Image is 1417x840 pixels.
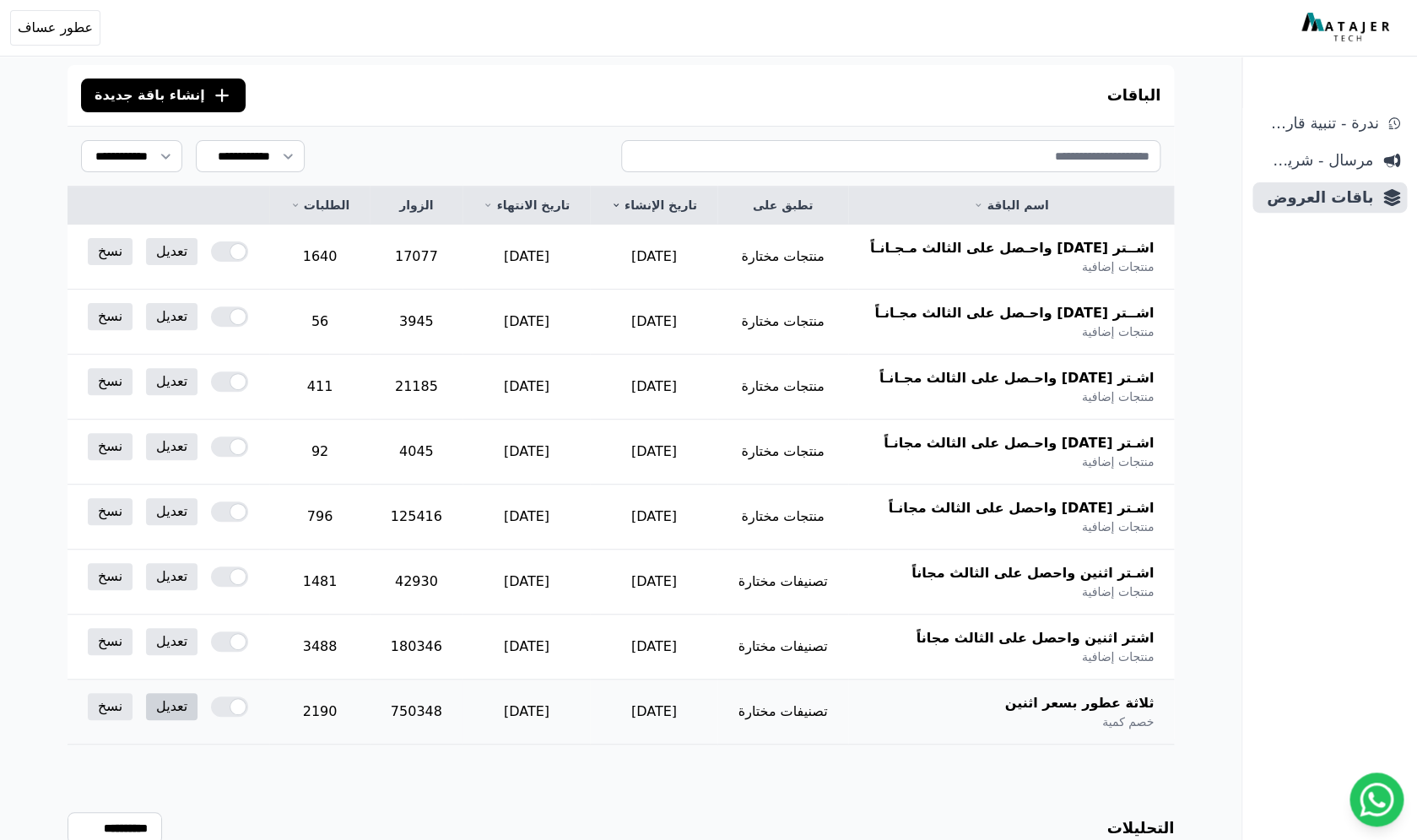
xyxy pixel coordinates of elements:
[462,550,590,615] td: [DATE]
[590,550,717,615] td: [DATE]
[1082,388,1154,405] span: منتجات إضافية
[88,238,133,265] a: نسخ
[1259,149,1373,172] span: مرسال - شريط دعاية
[1082,453,1154,470] span: منتجات إضافية
[590,225,717,290] td: [DATE]
[590,485,717,550] td: [DATE]
[717,355,848,420] td: منتجات مختارة
[590,420,717,485] td: [DATE]
[874,303,1154,323] span: اشــتر [DATE] واحـصل على الثالث مجـانـاً
[10,10,100,46] button: عطور عساف
[462,485,590,550] td: [DATE]
[88,693,133,720] a: نسخ
[269,550,370,615] td: 1481
[370,420,462,485] td: 4045
[146,628,197,655] a: تعديل
[1259,111,1378,135] span: ندرة - تنبية قارب علي النفاذ
[717,615,848,680] td: تصنيفات مختارة
[462,225,590,290] td: [DATE]
[88,368,133,395] a: نسخ
[370,550,462,615] td: 42930
[370,615,462,680] td: 180346
[590,355,717,420] td: [DATE]
[81,79,246,112] button: إنشاء باقة جديدة
[269,485,370,550] td: 796
[916,628,1154,648] span: اشتر اثنين واحصل على الثالث مجاناً
[289,197,349,214] a: الطلبات
[146,498,197,525] a: تعديل
[269,225,370,290] td: 1640
[146,238,197,265] a: تعديل
[1082,518,1154,535] span: منتجات إضافية
[269,290,370,355] td: 56
[1082,258,1154,275] span: منتجات إضافية
[590,290,717,355] td: [DATE]
[269,355,370,420] td: 411
[1082,323,1154,340] span: منتجات إضافية
[269,680,370,745] td: 2190
[870,238,1154,258] span: اشــتر [DATE] واحـصل على الثالث مـجـانـاً
[88,628,133,655] a: نسخ
[370,680,462,745] td: 750348
[717,290,848,355] td: منتجات مختارة
[1301,13,1393,43] img: MatajerTech Logo
[370,225,462,290] td: 17077
[462,680,590,745] td: [DATE]
[146,563,197,590] a: تعديل
[610,197,697,214] a: تاريخ الإنشاء
[269,615,370,680] td: 3488
[88,563,133,590] a: نسخ
[370,187,462,225] th: الزوار
[1102,713,1154,730] span: خصم كمية
[1106,84,1160,107] h3: الباقات
[95,85,205,106] span: إنشاء باقة جديدة
[462,420,590,485] td: [DATE]
[884,433,1154,453] span: اشـتر [DATE] واحـصل على الثالث مجانـاً
[462,355,590,420] td: [DATE]
[911,563,1154,583] span: اشـتر اثنين واحصل على الثالث مجاناً
[717,550,848,615] td: تصنيفات مختارة
[1259,186,1373,209] span: باقات العروض
[146,303,197,330] a: تعديل
[370,290,462,355] td: 3945
[146,433,197,460] a: تعديل
[590,680,717,745] td: [DATE]
[146,693,197,720] a: تعديل
[717,187,848,225] th: تطبق على
[462,615,590,680] td: [DATE]
[590,615,717,680] td: [DATE]
[462,290,590,355] td: [DATE]
[146,368,197,395] a: تعديل
[88,498,133,525] a: نسخ
[88,303,133,330] a: نسخ
[1106,816,1174,840] h3: التحليلات
[18,18,93,38] span: عطور عساف
[370,485,462,550] td: 125416
[717,485,848,550] td: منتجات مختارة
[483,197,570,214] a: تاريخ الانتهاء
[269,420,370,485] td: 92
[879,368,1154,388] span: اشـتر [DATE] واحـصل على الثالث مجـانـاً
[370,355,462,420] td: 21185
[88,433,133,460] a: نسخ
[717,225,848,290] td: منتجات مختارة
[717,420,848,485] td: منتجات مختارة
[1082,648,1154,665] span: منتجات إضافية
[868,197,1154,214] a: اسم الباقة
[717,680,848,745] td: تصنيفات مختارة
[889,498,1154,518] span: اشـتر [DATE] واحصل على الثالث مجانـاً
[1082,583,1154,600] span: منتجات إضافية
[1004,693,1154,713] span: ثلاثة عطور بسعر اثنين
